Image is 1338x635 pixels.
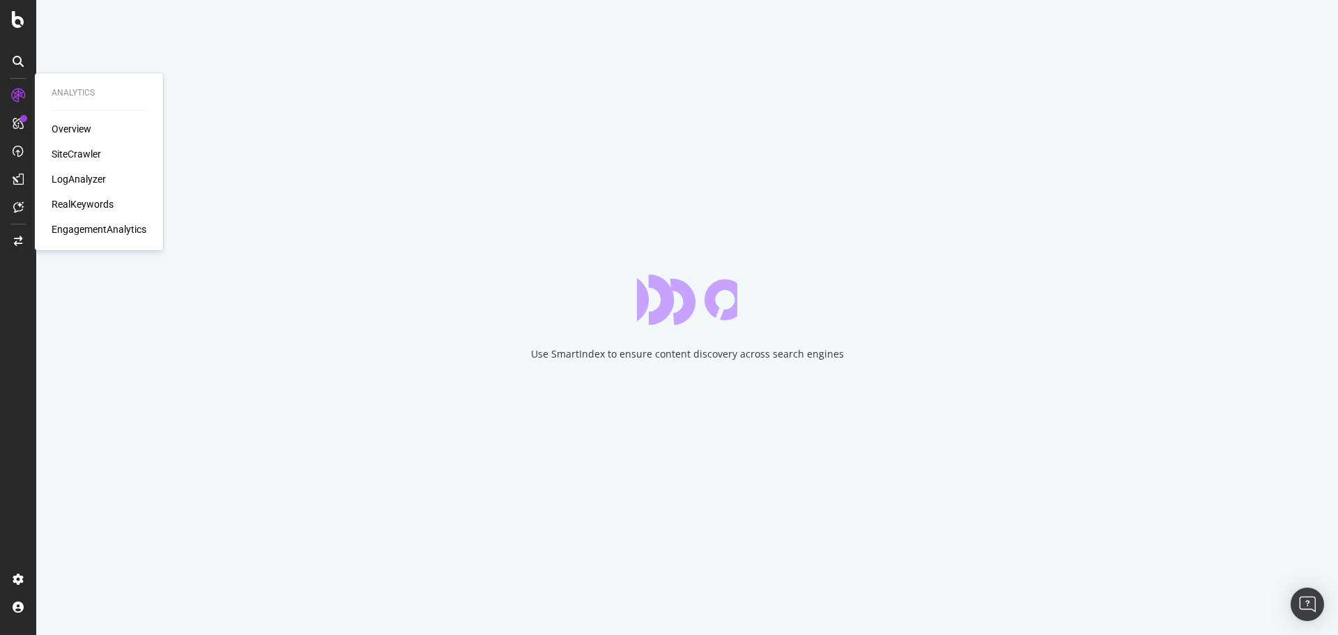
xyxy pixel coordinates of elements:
a: SiteCrawler [52,147,101,161]
a: RealKeywords [52,197,114,211]
a: LogAnalyzer [52,172,106,186]
div: animation [637,275,737,325]
div: Open Intercom Messenger [1291,588,1324,621]
a: Overview [52,122,91,136]
div: Use SmartIndex to ensure content discovery across search engines [531,347,844,361]
div: Analytics [52,87,146,99]
a: EngagementAnalytics [52,222,146,236]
